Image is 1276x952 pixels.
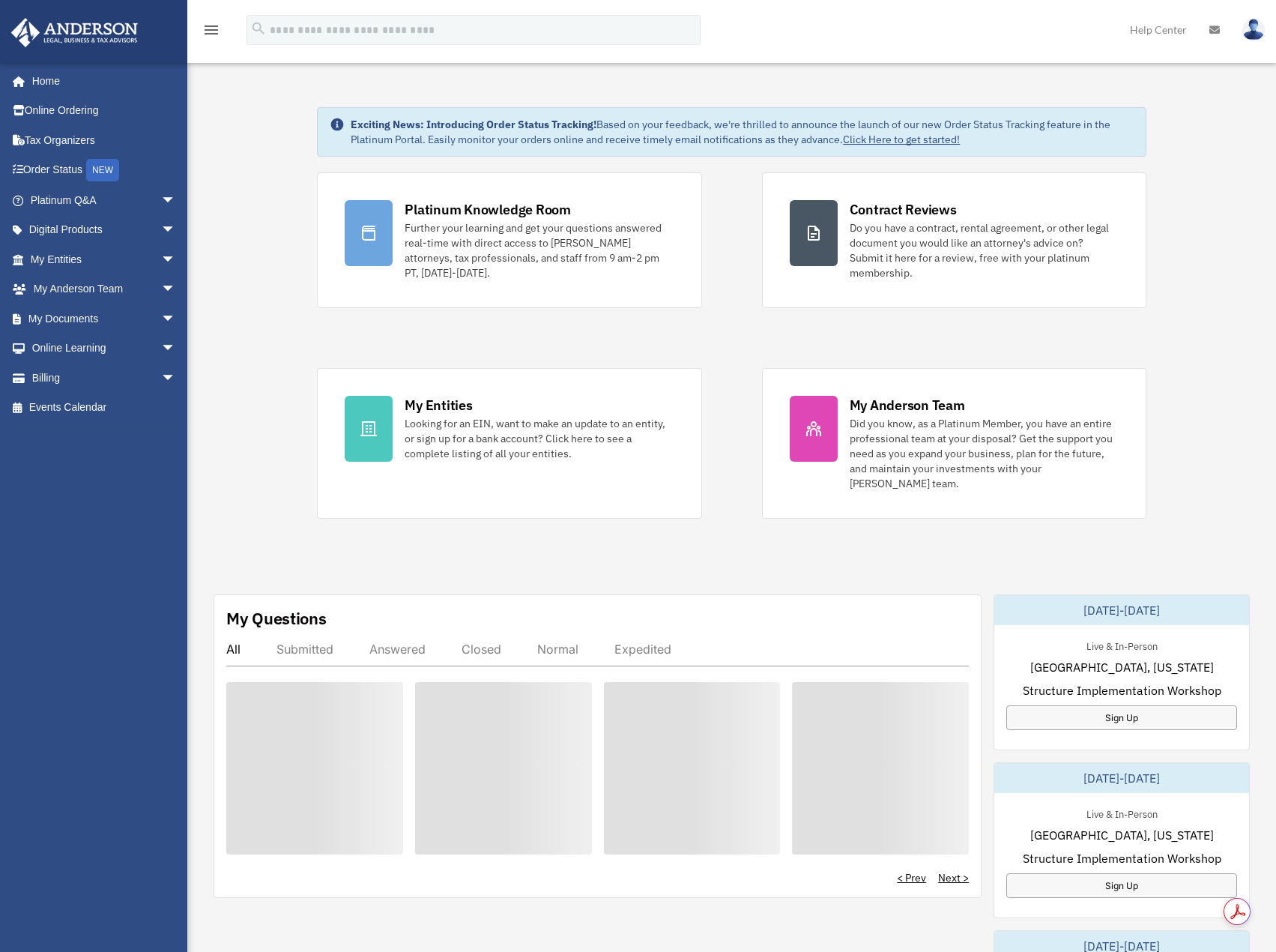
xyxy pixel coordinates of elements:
div: All [226,642,241,657]
div: Do you have a contract, rental agreement, or other legal document you would like an attorney's ad... [850,220,1119,280]
i: search [250,20,267,37]
div: Normal [537,642,578,657]
div: My Entities [405,396,472,415]
a: menu [202,26,220,39]
a: Home [10,66,191,96]
div: Closed [462,642,501,657]
div: Further your learning and get your questions answered real-time with direct access to [PERSON_NAM... [405,220,674,280]
span: [GEOGRAPHIC_DATA], [US_STATE] [1030,658,1214,676]
a: Digital Productsarrow_drop_down [10,215,199,245]
a: Order StatusNEW [10,155,199,186]
div: Based on your feedback, we're thrilled to announce the launch of our new Order Status Tracking fe... [351,117,1133,147]
a: My Entitiesarrow_drop_down [10,244,199,274]
a: Click Here to get started! [843,133,960,146]
a: My Anderson Teamarrow_drop_down [10,274,199,304]
a: Platinum Q&Aarrow_drop_down [10,185,199,215]
div: Expedited [614,642,671,657]
a: Online Ordering [10,96,199,126]
div: Platinum Knowledge Room [405,200,571,219]
strong: Exciting News: Introducing Order Status Tracking! [351,118,596,131]
a: Billingarrow_drop_down [10,363,199,393]
i: menu [202,21,220,39]
span: arrow_drop_down [161,185,191,216]
div: Looking for an EIN, want to make an update to an entity, or sign up for a bank account? Click her... [405,416,674,461]
span: Structure Implementation Workshop [1023,681,1221,699]
span: arrow_drop_down [161,334,191,364]
a: Online Learningarrow_drop_down [10,334,199,364]
span: arrow_drop_down [161,363,191,394]
div: NEW [86,159,119,181]
a: My Anderson Team Did you know, as a Platinum Member, you have an entire professional team at your... [762,368,1146,519]
div: My Anderson Team [850,396,965,415]
a: Platinum Knowledge Room Further your learning and get your questions answered real-time with dire... [317,172,701,308]
a: Next > [938,870,969,885]
div: [DATE]-[DATE] [994,595,1249,625]
a: Tax Organizers [10,125,199,155]
span: arrow_drop_down [161,244,191,275]
div: Answered [369,642,426,657]
div: Contract Reviews [850,200,957,219]
a: My Documentsarrow_drop_down [10,304,199,334]
span: arrow_drop_down [161,274,191,305]
div: Submitted [276,642,333,657]
a: Contract Reviews Do you have a contract, rental agreement, or other legal document you would like... [762,172,1146,308]
div: Live & In-Person [1074,805,1170,821]
a: Sign Up [1006,705,1237,730]
a: My Entities Looking for an EIN, want to make an update to an entity, or sign up for a bank accoun... [317,368,701,519]
div: My Questions [226,607,327,630]
div: [DATE]-[DATE] [994,763,1249,793]
img: User Pic [1242,19,1265,40]
span: Structure Implementation Workshop [1023,849,1221,867]
span: arrow_drop_down [161,304,191,334]
span: [GEOGRAPHIC_DATA], [US_STATE] [1030,826,1214,844]
a: Events Calendar [10,393,199,423]
img: Anderson Advisors Platinum Portal [7,18,142,47]
span: arrow_drop_down [161,215,191,246]
a: < Prev [897,870,926,885]
div: Did you know, as a Platinum Member, you have an entire professional team at your disposal? Get th... [850,416,1119,491]
div: Live & In-Person [1074,637,1170,653]
a: Sign Up [1006,873,1237,898]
